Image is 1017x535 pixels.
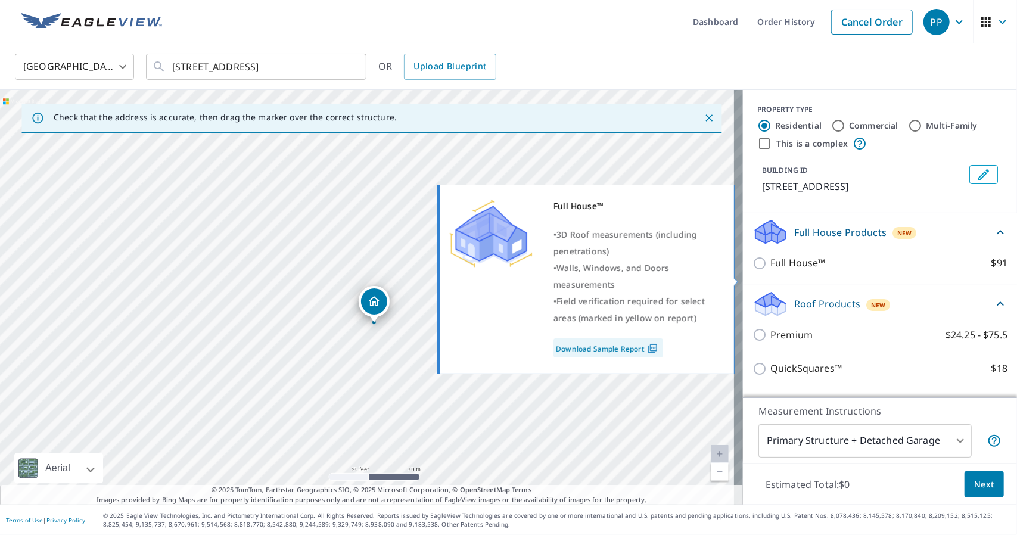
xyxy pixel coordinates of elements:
span: © 2025 TomTom, Earthstar Geographics SIO, © 2025 Microsoft Corporation, © [212,485,531,495]
p: Measurement Instructions [758,404,1002,418]
p: $13.75 [978,395,1007,410]
a: Download Sample Report [553,338,663,357]
span: 3D Roof measurements (including penetrations) [553,229,697,257]
p: Estimated Total: $0 [756,471,860,497]
label: Multi-Family [926,120,978,132]
div: • [553,293,719,326]
div: Full House ProductsNew [752,218,1007,246]
button: Close [701,110,717,126]
p: | [6,517,85,524]
div: PROPERTY TYPE [757,104,1003,115]
button: Next [965,471,1004,498]
button: Edit building 1 [969,165,998,184]
div: Roof ProductsNew [752,290,1007,318]
div: • [553,226,719,260]
p: QuickSquares™ [770,361,842,376]
p: BUILDING ID [762,165,808,175]
label: This is a complex [776,138,848,150]
p: © 2025 Eagle View Technologies, Inc. and Pictometry International Corp. All Rights Reserved. Repo... [103,511,1011,529]
a: Terms [512,485,531,494]
div: Primary Structure + Detached Garage [758,424,972,458]
span: Walls, Windows, and Doors measurements [553,262,669,290]
p: $91 [991,256,1007,270]
a: Cancel Order [831,10,913,35]
span: Next [974,477,994,492]
span: Field verification required for select areas (marked in yellow on report) [553,296,705,324]
p: $18 [991,361,1007,376]
p: Full House Products [794,225,887,239]
label: Residential [775,120,822,132]
div: Full House™ [553,198,719,214]
p: Premium [770,328,813,343]
a: Privacy Policy [46,516,85,524]
input: Search by address or latitude-longitude [172,50,342,83]
p: [STREET_ADDRESS] [762,179,965,194]
a: Upload Blueprint [404,54,496,80]
img: Pdf Icon [645,343,661,354]
p: Full House™ [770,256,826,270]
p: $24.25 - $75.5 [946,328,1007,343]
div: • [553,260,719,293]
label: Commercial [849,120,898,132]
span: New [871,300,886,310]
img: Premium [449,198,533,269]
div: Aerial [14,453,103,483]
div: OR [378,54,496,80]
img: EV Logo [21,13,162,31]
span: New [897,228,912,238]
span: Upload Blueprint [413,59,486,74]
div: PP [923,9,950,35]
div: Dropped pin, building 1, Residential property, 9138 N Congress St New Market, VA 22844 [359,286,390,323]
span: Your report will include the primary structure and a detached garage if one exists. [987,434,1002,448]
a: Current Level 20, Zoom In Disabled [711,445,729,463]
p: Gutter [770,395,801,410]
a: OpenStreetMap [460,485,510,494]
a: Terms of Use [6,516,43,524]
div: [GEOGRAPHIC_DATA] [15,50,134,83]
a: Current Level 20, Zoom Out [711,463,729,481]
p: Roof Products [794,297,860,311]
div: Aerial [42,453,74,483]
p: Check that the address is accurate, then drag the marker over the correct structure. [54,112,397,123]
